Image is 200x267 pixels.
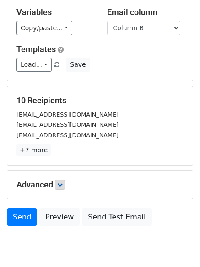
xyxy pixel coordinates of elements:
a: Load... [16,58,52,72]
h5: Email column [107,7,184,17]
a: +7 more [16,144,51,156]
a: Preview [39,208,80,226]
h5: Variables [16,7,93,17]
button: Save [66,58,90,72]
h5: 10 Recipients [16,96,184,106]
a: Send [7,208,37,226]
small: [EMAIL_ADDRESS][DOMAIN_NAME] [16,132,119,139]
a: Copy/paste... [16,21,72,35]
a: Templates [16,44,56,54]
small: [EMAIL_ADDRESS][DOMAIN_NAME] [16,111,119,118]
iframe: Chat Widget [154,223,200,267]
a: Send Test Email [82,208,151,226]
h5: Advanced [16,180,184,190]
small: [EMAIL_ADDRESS][DOMAIN_NAME] [16,121,119,128]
